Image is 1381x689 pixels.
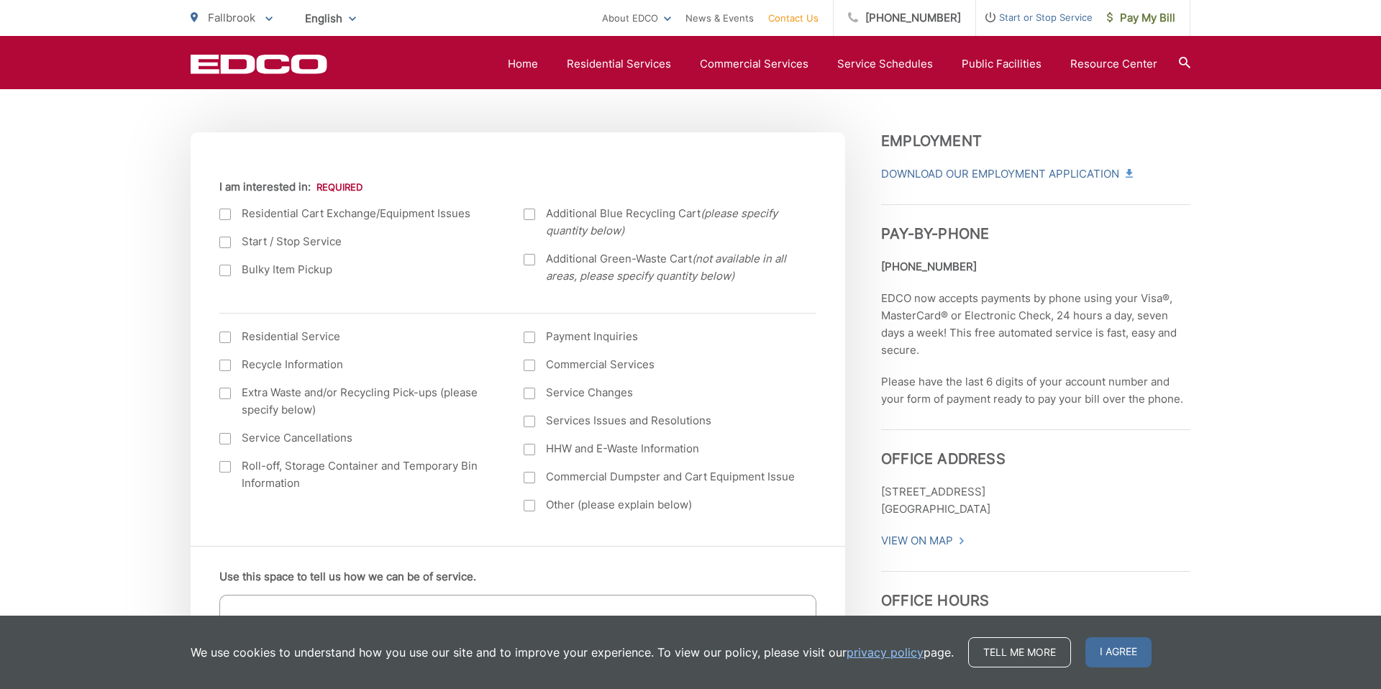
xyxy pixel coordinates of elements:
span: I agree [1085,637,1152,667]
a: Tell me more [968,637,1071,667]
label: HHW and E-Waste Information [524,440,799,457]
label: Service Changes [524,384,799,401]
label: Start / Stop Service [219,233,495,250]
a: privacy policy [847,644,924,661]
p: [STREET_ADDRESS] [GEOGRAPHIC_DATA] [881,483,1190,518]
a: About EDCO [602,9,671,27]
h3: Office Hours [881,571,1190,609]
em: (please specify quantity below) [546,206,778,237]
span: Pay My Bill [1107,9,1175,27]
label: Commercial Dumpster and Cart Equipment Issue [524,468,799,485]
label: Other (please explain below) [524,496,799,514]
label: Roll-off, Storage Container and Temporary Bin Information [219,457,495,492]
a: Home [508,55,538,73]
a: Public Facilities [962,55,1042,73]
span: Additional Blue Recycling Cart [546,205,799,239]
span: Fallbrook [208,11,255,24]
a: Resource Center [1070,55,1157,73]
span: Additional Green-Waste Cart [546,250,799,285]
a: View On Map [881,532,965,549]
label: Residential Cart Exchange/Equipment Issues [219,205,495,222]
a: Residential Services [567,55,671,73]
label: Services Issues and Resolutions [524,412,799,429]
p: We use cookies to understand how you use our site and to improve your experience. To view our pol... [191,644,954,661]
p: Please have the last 6 digits of your account number and your form of payment ready to pay your b... [881,373,1190,408]
a: Commercial Services [700,55,808,73]
strong: [PHONE_NUMBER] [881,260,977,273]
label: Residential Service [219,328,495,345]
label: Commercial Services [524,356,799,373]
label: Use this space to tell us how we can be of service. [219,570,476,583]
label: Bulky Item Pickup [219,261,495,278]
a: EDCD logo. Return to the homepage. [191,54,327,74]
p: EDCO now accepts payments by phone using your Visa®, MasterCard® or Electronic Check, 24 hours a ... [881,290,1190,359]
label: I am interested in: [219,181,363,193]
h3: Office Address [881,429,1190,467]
a: Download Our Employment Application [881,165,1131,183]
em: (not available in all areas, please specify quantity below) [546,252,786,283]
label: Recycle Information [219,356,495,373]
label: Extra Waste and/or Recycling Pick-ups (please specify below) [219,384,495,419]
a: News & Events [685,9,754,27]
a: Contact Us [768,9,819,27]
span: English [294,6,367,31]
h3: Employment [881,132,1190,150]
label: Payment Inquiries [524,328,799,345]
label: Service Cancellations [219,429,495,447]
h3: Pay-by-Phone [881,204,1190,242]
a: Service Schedules [837,55,933,73]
